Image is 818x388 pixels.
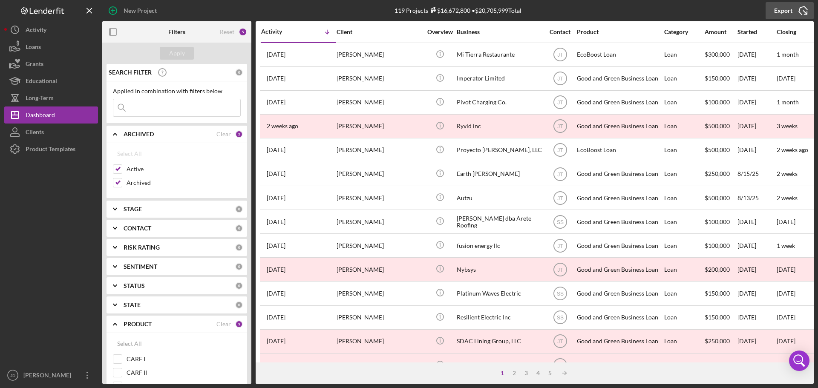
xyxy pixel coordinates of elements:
time: 2025-08-04 19:46 [267,362,285,368]
div: Clear [216,131,231,138]
div: 5 [239,28,247,36]
div: [PERSON_NAME] [337,306,422,329]
div: Apply [169,47,185,60]
span: $500,000 [705,194,730,201]
div: 8/13/25 [737,187,776,209]
text: JT [557,124,563,129]
div: Good and Green Business Loan [577,282,662,305]
time: 2 weeks ago [777,146,808,153]
div: Category [664,29,704,35]
div: 0 [235,224,243,232]
div: 4 [532,370,544,377]
time: 2 days [777,361,793,368]
div: [DATE] [737,234,776,257]
div: [PERSON_NAME] [337,43,422,66]
button: Select All [113,335,146,352]
div: [DATE] [737,306,776,329]
button: Clients [4,124,98,141]
div: Loan [664,330,704,353]
div: 0 [235,263,243,270]
div: Client [337,29,422,35]
div: SDAC Lining Group, LLC [457,330,542,353]
label: CARF II [127,368,241,377]
div: [DATE] [737,282,776,305]
button: Export [766,2,814,19]
div: [PERSON_NAME] [337,67,422,90]
text: JD [10,373,15,378]
div: Good and Green Business Loan [577,210,662,233]
div: 0 [235,69,243,76]
div: Imperator Limited [457,67,542,90]
div: Loan [664,187,704,209]
div: Product Templates [26,141,75,160]
div: Activity [26,21,46,40]
div: Loan [664,234,704,257]
div: [DATE] [737,67,776,90]
div: Ryvid inc [457,115,542,138]
div: Autzu [457,187,542,209]
text: JT [557,267,563,273]
button: Apply [160,47,194,60]
b: SENTIMENT [124,263,157,270]
div: [DATE] [737,139,776,161]
b: CONTACT [124,225,151,232]
div: Started [737,29,776,35]
div: Contact [544,29,576,35]
div: Loan [664,115,704,138]
div: Loan [664,139,704,161]
button: Activity [4,21,98,38]
div: Export [774,2,792,19]
div: Loan [664,163,704,185]
div: Loan [664,210,704,233]
div: 0 [235,301,243,309]
div: [DATE] [737,210,776,233]
div: EcoBoost Loan [577,139,662,161]
b: ARCHIVED [124,131,154,138]
div: Open Intercom Messenger [789,351,809,371]
time: 2025-08-12 22:26 [267,218,285,225]
div: [PERSON_NAME] [337,234,422,257]
time: 1 month [777,51,799,58]
div: Educational [26,72,57,92]
div: 0 [235,282,243,290]
div: $150,000 [705,306,737,329]
div: Good and Green Business Loan [577,91,662,114]
div: Mi Tierra Restaurante [457,43,542,66]
time: 2025-08-06 02:54 [267,338,285,345]
div: $150,000 [705,282,737,305]
div: Select All [117,145,142,162]
time: 2025-09-10 18:22 [267,75,285,82]
b: STATUS [124,282,145,289]
time: [DATE] [777,266,795,273]
text: JT [557,100,563,106]
label: Archived [127,178,241,187]
div: Good and Green Business Loan [577,163,662,185]
div: Amount [705,29,737,35]
div: Loan [664,282,704,305]
text: JT [557,195,563,201]
text: JT [557,362,563,368]
div: Reset [220,29,234,35]
div: [PERSON_NAME] [337,91,422,114]
div: 1 [496,370,508,377]
b: PRODUCT [124,321,152,328]
b: Filters [168,29,185,35]
div: [PERSON_NAME] [337,163,422,185]
text: SS [556,219,563,225]
div: Loan [664,258,704,281]
div: Loan [664,306,704,329]
div: Loan [664,67,704,90]
div: Platinum Waves Electric [457,282,542,305]
time: [DATE] [777,313,795,321]
div: Overview [424,29,456,35]
time: 1 month [777,98,799,106]
span: $500,000 [705,146,730,153]
div: 8/15/25 [737,163,776,185]
text: JT [557,171,563,177]
div: Long-Term [26,89,54,109]
button: Product Templates [4,141,98,158]
label: Active [127,165,241,173]
b: RISK RATING [124,244,160,251]
button: JD[PERSON_NAME] [4,367,98,384]
time: 2025-09-04 16:18 [267,123,298,129]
